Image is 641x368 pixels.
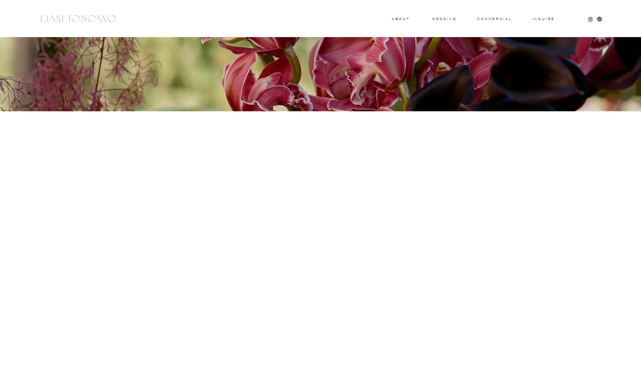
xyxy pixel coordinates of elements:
a: commercial [477,17,511,20]
a: About [392,17,408,20]
a: Inquire [532,17,555,21]
a: wedding [432,17,456,20]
